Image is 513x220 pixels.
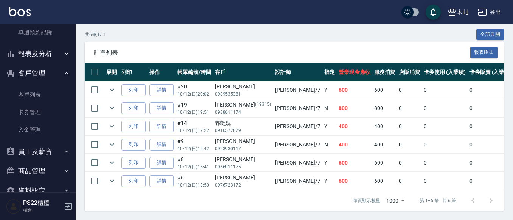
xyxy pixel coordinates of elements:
p: 每頁顯示數量 [353,197,380,204]
td: 0 [397,99,422,117]
th: 營業現金應收 [337,63,372,81]
th: 卡券使用 (入業績) [422,63,468,81]
td: Y [322,172,337,190]
p: 10/12 (日) 19:51 [177,109,211,116]
p: 第 1–6 筆 共 6 筆 [420,197,456,204]
td: 800 [372,99,397,117]
button: expand row [106,121,118,132]
div: [PERSON_NAME] [215,156,271,163]
a: 報表匯出 [470,49,498,56]
th: 設計師 [273,63,322,81]
button: 列印 [121,121,146,132]
th: 指定 [322,63,337,81]
td: #14 [176,118,213,135]
img: Logo [9,7,31,16]
td: 400 [372,136,397,154]
button: 客戶管理 [3,63,73,83]
td: 0 [397,154,422,172]
td: [PERSON_NAME] /7 [273,154,322,172]
p: 共 6 筆, 1 / 1 [85,31,106,38]
td: 0 [422,99,468,117]
div: 郭蜓婗 [215,119,271,127]
div: [PERSON_NAME] [215,101,271,109]
td: 400 [372,118,397,135]
p: 0938611174 [215,109,271,116]
td: 0 [397,136,422,154]
a: 詳情 [149,102,174,114]
td: N [322,136,337,154]
button: 列印 [121,175,146,187]
td: 600 [337,81,372,99]
td: #6 [176,172,213,190]
td: [PERSON_NAME] /7 [273,99,322,117]
button: 登出 [475,5,504,19]
td: 400 [337,136,372,154]
img: Person [6,199,21,214]
p: 櫃台 [23,207,62,214]
a: 詳情 [149,84,174,96]
td: 0 [397,118,422,135]
th: 列印 [120,63,148,81]
button: 報表及分析 [3,44,73,64]
td: #19 [176,99,213,117]
button: 列印 [121,84,146,96]
a: 客戶列表 [3,86,73,104]
td: N [322,99,337,117]
button: 列印 [121,139,146,151]
p: 10/12 (日) 13:50 [177,182,211,189]
p: (19315) [255,101,271,109]
a: 詳情 [149,157,174,169]
td: 0 [422,81,468,99]
button: expand row [106,175,118,187]
div: [PERSON_NAME] [215,174,271,182]
button: 商品管理 [3,161,73,181]
td: 0 [397,81,422,99]
td: #8 [176,154,213,172]
td: 0 [422,136,468,154]
p: 0923930117 [215,145,271,152]
button: 木屾 [445,5,472,20]
td: [PERSON_NAME] /7 [273,81,322,99]
span: 訂單列表 [94,49,470,57]
td: 0 [422,118,468,135]
p: 10/12 (日) 17:22 [177,127,211,134]
th: 店販消費 [397,63,422,81]
th: 服務消費 [372,63,397,81]
th: 帳單編號/時間 [176,63,213,81]
button: expand row [106,84,118,96]
td: 800 [337,99,372,117]
td: [PERSON_NAME] /7 [273,136,322,154]
th: 客戶 [213,63,273,81]
td: 0 [397,172,422,190]
h5: PS22櫃檯 [23,199,62,207]
td: 600 [337,172,372,190]
td: 0 [422,172,468,190]
td: Y [322,81,337,99]
p: 10/12 (日) 20:02 [177,91,211,97]
a: 詳情 [149,175,174,187]
div: 木屾 [457,8,469,17]
button: 列印 [121,102,146,114]
div: 1000 [383,190,407,211]
td: #20 [176,81,213,99]
td: [PERSON_NAME] /7 [273,172,322,190]
p: 0989535381 [215,91,271,97]
td: 400 [337,118,372,135]
button: 資料設定 [3,181,73,201]
td: 600 [372,154,397,172]
td: 600 [372,81,397,99]
button: 列印 [121,157,146,169]
button: 全部展開 [476,29,504,41]
button: save [426,5,441,20]
th: 操作 [148,63,176,81]
div: [PERSON_NAME] [215,83,271,91]
a: 詳情 [149,121,174,132]
td: [PERSON_NAME] /7 [273,118,322,135]
a: 入金管理 [3,121,73,138]
button: 報表匯出 [470,47,498,58]
td: Y [322,118,337,135]
p: 10/12 (日) 15:42 [177,145,211,152]
td: #9 [176,136,213,154]
a: 卡券管理 [3,104,73,121]
p: 0916577879 [215,127,271,134]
